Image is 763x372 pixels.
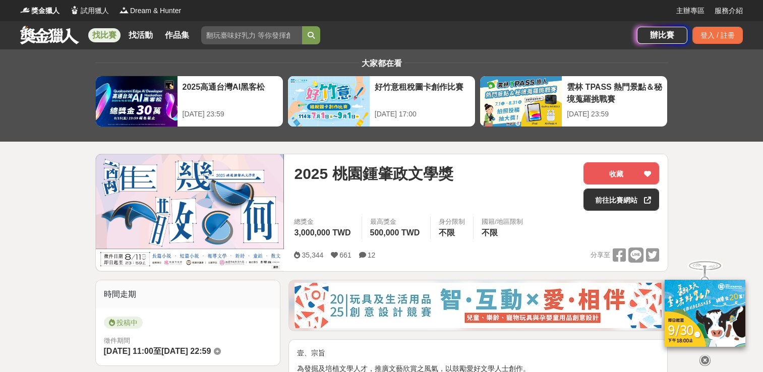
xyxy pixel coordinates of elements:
[482,217,523,227] div: 國籍/地區限制
[183,109,278,119] div: [DATE] 23:59
[287,76,476,127] a: 好竹意租稅圖卡創作比賽[DATE] 17:00
[567,81,662,104] div: 雲林 TPASS 熱門景點＆秘境蒐羅挑戰賽
[96,154,284,271] img: Cover Image
[715,6,743,16] a: 服務介紹
[96,280,280,308] div: 時間走期
[161,28,193,42] a: 作品集
[70,5,80,15] img: Logo
[583,189,659,211] a: 前往比賽網站
[637,27,687,44] a: 辦比賽
[370,217,423,227] span: 最高獎金
[20,6,60,16] a: Logo獎金獵人
[81,6,109,16] span: 試用獵人
[294,162,453,185] span: 2025 桃園鍾肇政文學獎
[130,6,181,16] span: Dream & Hunter
[153,347,161,355] span: 至
[70,6,109,16] a: Logo試用獵人
[692,27,743,44] div: 登入 / 註冊
[183,81,278,104] div: 2025高通台灣AI黑客松
[567,109,662,119] div: [DATE] 23:59
[665,280,745,347] img: c171a689-fb2c-43c6-a33c-e56b1f4b2190.jpg
[439,228,455,237] span: 不限
[676,6,705,16] a: 主辦專區
[295,283,662,328] img: d4b53da7-80d9-4dd2-ac75-b85943ec9b32.jpg
[104,317,143,329] span: 投稿中
[88,28,121,42] a: 找比賽
[480,76,668,127] a: 雲林 TPASS 熱門景點＆秘境蒐羅挑戰賽[DATE] 23:59
[375,109,470,119] div: [DATE] 17:00
[375,81,470,104] div: 好竹意租稅圖卡創作比賽
[368,251,376,259] span: 12
[95,76,283,127] a: 2025高通台灣AI黑客松[DATE] 23:59
[125,28,157,42] a: 找活動
[302,251,323,259] span: 35,344
[294,217,353,227] span: 總獎金
[359,59,404,68] span: 大家都在看
[370,228,420,237] span: 500,000 TWD
[482,228,498,237] span: 不限
[104,337,130,344] span: 徵件期間
[20,5,30,15] img: Logo
[119,6,181,16] a: LogoDream & Hunter
[583,162,659,184] button: 收藏
[339,251,351,259] span: 661
[161,347,211,355] span: [DATE] 22:59
[591,247,610,263] span: 分享至
[31,6,60,16] span: 獎金獵人
[104,347,153,355] span: [DATE] 11:00
[294,228,350,237] span: 3,000,000 TWD
[201,26,302,44] input: 翻玩臺味好乳力 等你發揮創意！
[119,5,129,15] img: Logo
[297,348,659,358] p: 壹、宗旨
[439,217,465,227] div: 身分限制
